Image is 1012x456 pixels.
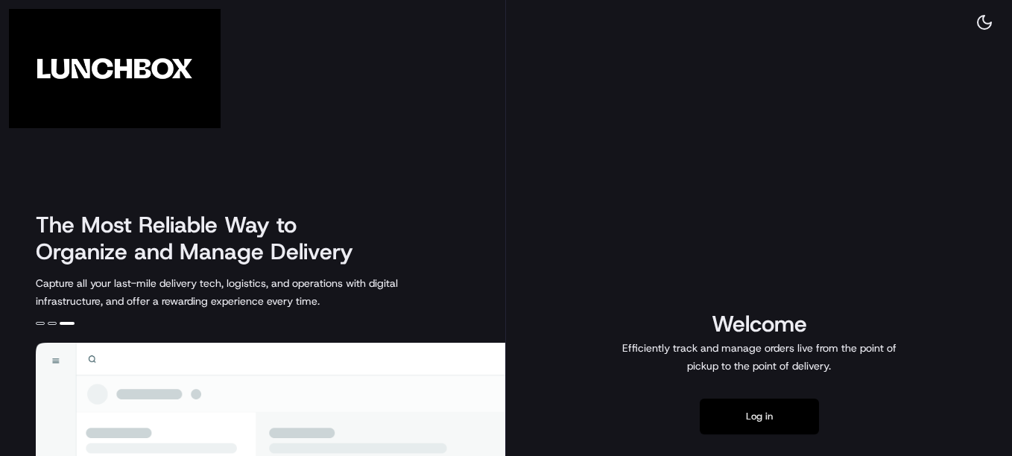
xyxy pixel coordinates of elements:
[700,399,819,434] button: Log in
[9,9,221,128] img: Company Logo
[616,309,902,339] h1: Welcome
[36,212,370,265] h2: The Most Reliable Way to Organize and Manage Delivery
[616,339,902,375] p: Efficiently track and manage orders live from the point of pickup to the point of delivery.
[36,274,465,310] p: Capture all your last-mile delivery tech, logistics, and operations with digital infrastructure, ...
